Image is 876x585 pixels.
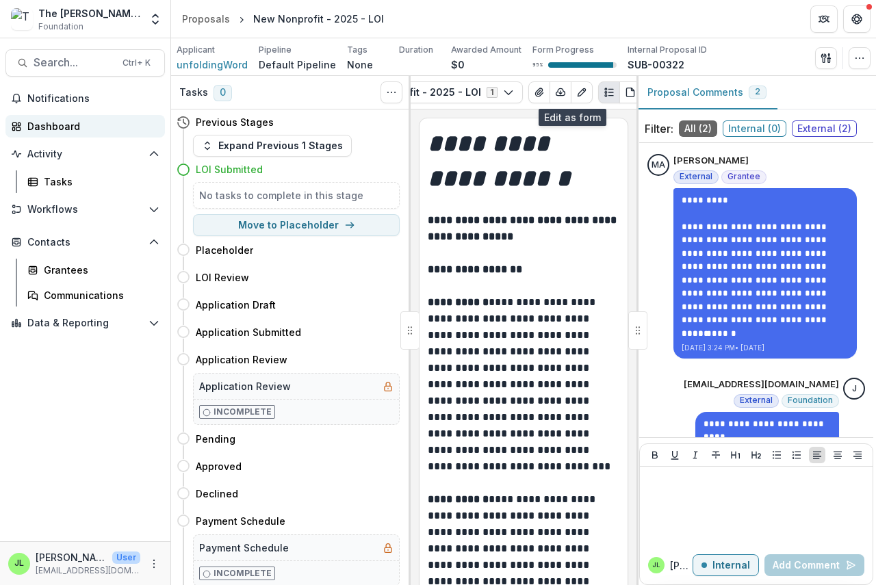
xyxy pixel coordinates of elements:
[723,120,786,137] span: Internal ( 0 )
[829,447,846,463] button: Align Center
[177,9,235,29] a: Proposals
[214,406,272,418] p: Incomplete
[755,87,760,96] span: 2
[399,44,433,56] p: Duration
[27,93,159,105] span: Notifications
[11,8,33,30] img: The Bolick Foundation
[27,317,143,329] span: Data & Reporting
[177,57,248,72] a: unfoldingWord
[38,6,140,21] div: The [PERSON_NAME] Foundation
[636,76,777,109] button: Proposal Comments
[727,447,744,463] button: Heading 1
[196,486,238,501] h4: Declined
[843,5,871,33] button: Get Help
[22,259,165,281] a: Grantees
[253,12,384,26] div: New Nonprofit - 2025 - LOI
[5,88,165,109] button: Notifications
[679,120,717,137] span: All ( 2 )
[196,514,285,528] h4: Payment Schedule
[182,12,230,26] div: Proposals
[193,135,352,157] button: Expand Previous 1 Stages
[532,44,594,56] p: Form Progress
[27,237,143,248] span: Contacts
[712,560,750,571] p: Internal
[645,120,673,137] p: Filter:
[652,161,665,170] div: Maria Abraham
[598,81,620,103] button: Plaintext view
[196,162,263,177] h4: LOI Submitted
[792,120,857,137] span: External ( 2 )
[652,562,660,569] div: Joye Lane
[670,558,693,573] p: [PERSON_NAME] L
[259,44,292,56] p: Pipeline
[196,115,274,129] h4: Previous Stages
[196,298,276,312] h4: Application Draft
[22,284,165,307] a: Communications
[44,288,154,302] div: Communications
[727,172,760,181] span: Grantee
[5,231,165,253] button: Open Contacts
[34,56,114,69] span: Search...
[571,81,593,103] button: Edit as form
[193,214,400,236] button: Move to Placeholder
[112,551,140,564] p: User
[667,447,683,463] button: Underline
[687,447,704,463] button: Italicize
[14,559,24,568] div: Joye Lane
[22,170,165,193] a: Tasks
[179,87,208,99] h3: Tasks
[339,81,523,103] button: New Nonprofit - 2025 - LOI1
[809,447,825,463] button: Align Left
[347,57,373,72] p: None
[196,325,301,339] h4: Application Submitted
[196,432,235,446] h4: Pending
[177,44,215,56] p: Applicant
[177,9,389,29] nav: breadcrumb
[27,119,154,133] div: Dashboard
[451,44,521,56] p: Awarded Amount
[764,554,864,576] button: Add Comment
[451,57,465,72] p: $0
[5,49,165,77] button: Search...
[214,567,272,580] p: Incomplete
[146,5,165,33] button: Open entity switcher
[684,378,839,391] p: [EMAIL_ADDRESS][DOMAIN_NAME]
[44,263,154,277] div: Grantees
[628,57,684,72] p: SUB-00322
[120,55,153,70] div: Ctrl + K
[748,447,764,463] button: Heading 2
[38,21,83,33] span: Foundation
[810,5,838,33] button: Partners
[852,385,857,393] div: jcline@bolickfoundation.org
[5,115,165,138] a: Dashboard
[214,85,232,101] span: 0
[528,81,550,103] button: View Attached Files
[619,81,641,103] button: PDF view
[788,395,833,405] span: Foundation
[680,172,712,181] span: External
[196,243,253,257] h4: Placeholder
[693,554,759,576] button: Internal
[381,81,402,103] button: Toggle View Cancelled Tasks
[36,550,107,564] p: [PERSON_NAME]
[5,143,165,165] button: Open Activity
[849,447,866,463] button: Align Right
[740,395,773,405] span: External
[27,204,143,216] span: Workflows
[146,556,162,572] button: More
[5,198,165,220] button: Open Workflows
[44,174,154,189] div: Tasks
[788,447,805,463] button: Ordered List
[196,459,242,473] h4: Approved
[532,60,543,70] p: 95 %
[199,379,291,393] h5: Application Review
[647,447,663,463] button: Bold
[347,44,368,56] p: Tags
[708,447,724,463] button: Strike
[27,148,143,160] span: Activity
[199,541,289,555] h5: Payment Schedule
[196,352,287,367] h4: Application Review
[199,188,394,203] h5: No tasks to complete in this stage
[769,447,785,463] button: Bullet List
